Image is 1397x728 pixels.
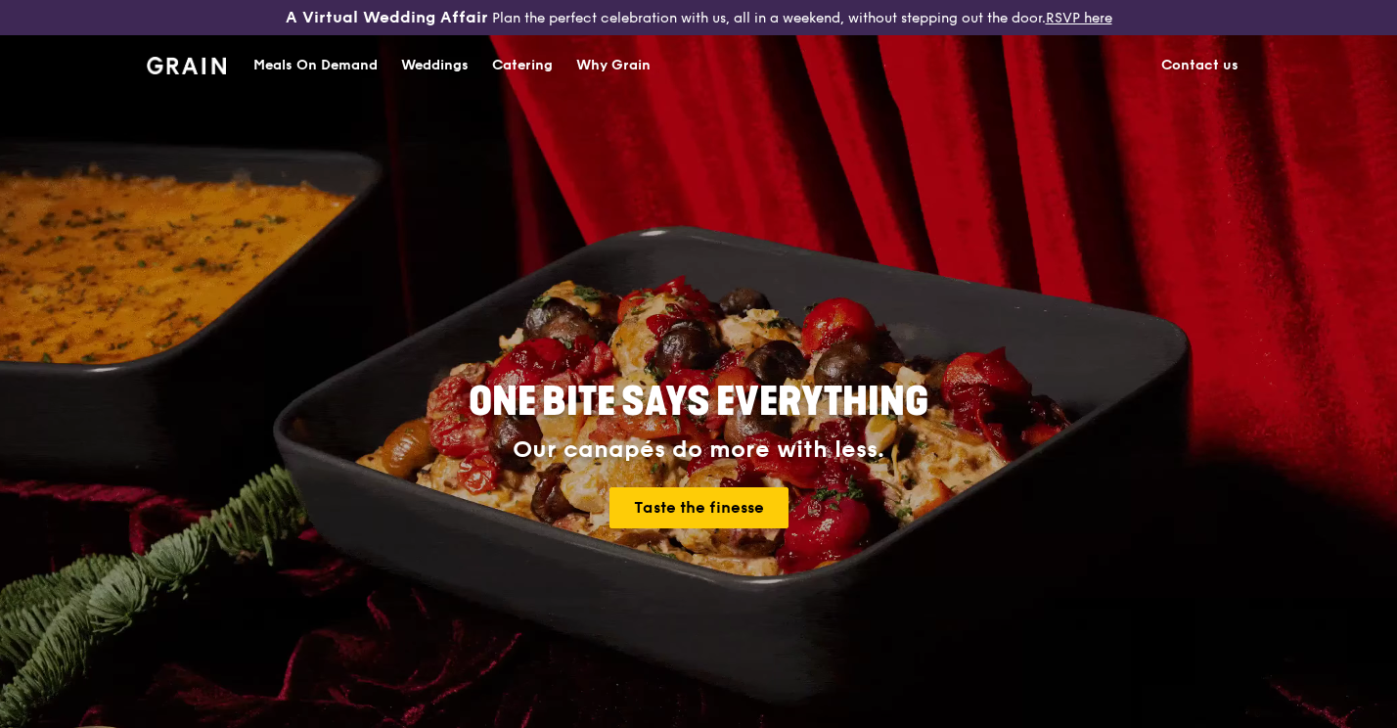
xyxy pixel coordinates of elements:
a: GrainGrain [147,34,226,93]
a: Catering [480,36,564,95]
a: Taste the finesse [609,487,789,528]
div: Our canapés do more with less. [346,436,1051,464]
div: Meals On Demand [253,36,378,95]
img: Grain [147,57,226,74]
div: Plan the perfect celebration with us, all in a weekend, without stepping out the door. [233,8,1164,27]
div: Catering [492,36,553,95]
a: Why Grain [564,36,662,95]
div: Weddings [401,36,469,95]
a: Weddings [389,36,480,95]
div: Why Grain [576,36,651,95]
span: ONE BITE SAYS EVERYTHING [469,379,928,426]
a: Contact us [1149,36,1250,95]
a: RSVP here [1046,10,1112,26]
h3: A Virtual Wedding Affair [286,8,488,27]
